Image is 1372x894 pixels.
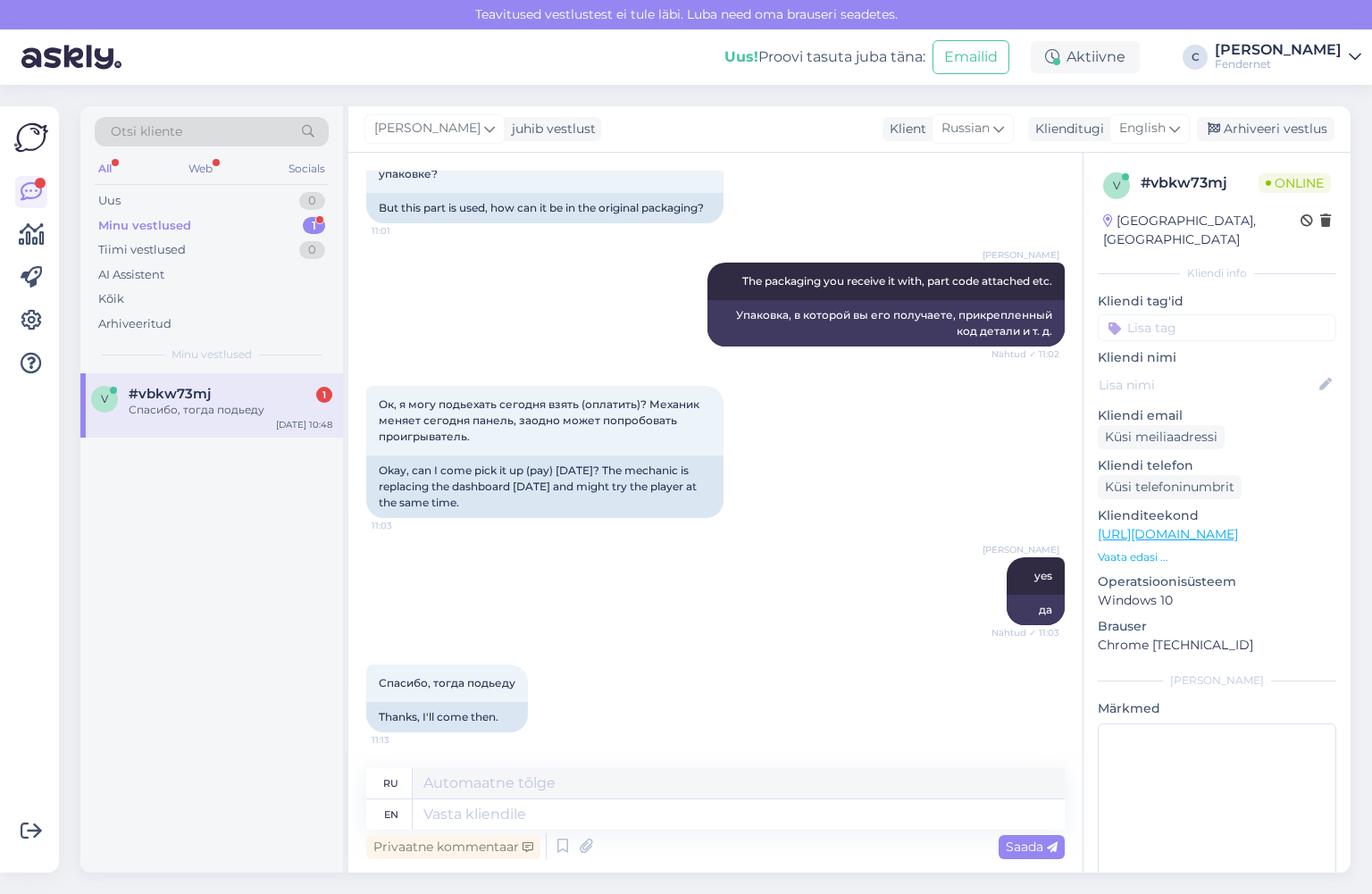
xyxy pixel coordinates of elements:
div: juhib vestlust [505,120,596,138]
div: Спасибо, тогда подьеду [129,402,332,418]
div: Küsi meiliaadressi [1098,425,1225,449]
p: Windows 10 [1098,591,1336,610]
div: C [1183,45,1208,70]
span: Ок, я могу подьехать сегодня взять (оплатить)? Механик меняет сегодня панель, заодно может попроб... [379,397,702,443]
span: English [1119,119,1166,138]
p: Klienditeekond [1098,506,1336,525]
span: 11:01 [372,224,439,238]
div: Aktiivne [1031,41,1140,73]
div: Proovi tasuta juba täna: [724,46,925,68]
span: [PERSON_NAME] [983,248,1059,262]
div: 0 [299,241,325,259]
p: Chrome [TECHNICAL_ID] [1098,636,1336,655]
span: [PERSON_NAME] [983,543,1059,556]
img: Askly Logo [14,121,48,155]
p: Märkmed [1098,699,1336,718]
span: Russian [941,119,990,138]
div: Küsi telefoninumbrit [1098,475,1242,499]
p: Kliendi email [1098,406,1336,425]
span: Nähtud ✓ 11:02 [991,347,1059,361]
input: Lisa tag [1098,314,1336,341]
div: 1 [316,387,332,403]
span: Otsi kliente [111,122,182,141]
div: en [384,799,398,830]
button: Emailid [933,40,1009,74]
p: Kliendi nimi [1098,348,1336,367]
div: Minu vestlused [98,217,191,235]
div: Privaatne kommentaar [366,835,540,859]
p: Operatsioonisüsteem [1098,572,1336,591]
div: Fendernet [1215,57,1342,71]
div: [DATE] 10:48 [276,418,332,431]
p: Brauser [1098,617,1336,636]
span: yes [1034,569,1052,582]
div: # vbkw73mj [1141,172,1259,194]
div: Klient [883,120,926,138]
div: AI Assistent [98,266,164,284]
div: Tiimi vestlused [98,241,186,259]
a: [PERSON_NAME]Fendernet [1215,43,1361,71]
div: But this part is used, how can it be in the original packaging? [366,193,724,223]
span: Online [1259,173,1331,193]
div: Упаковка, в которой вы его получаете, прикрепленный код детали и т. д. [707,300,1065,347]
input: Lisa nimi [1099,375,1316,395]
p: Kliendi telefon [1098,456,1336,475]
div: [PERSON_NAME] [1215,43,1342,57]
div: 1 [303,217,325,235]
div: Web [185,157,216,180]
span: [PERSON_NAME] [374,119,481,138]
span: Nähtud ✓ 11:03 [991,626,1059,639]
div: Klienditugi [1028,120,1104,138]
span: Minu vestlused [171,347,252,363]
span: 11:03 [372,519,439,532]
p: Vaata edasi ... [1098,549,1336,565]
span: The packaging you receive it with, part code attached etc. [742,274,1052,288]
div: [GEOGRAPHIC_DATA], [GEOGRAPHIC_DATA] [1103,212,1301,249]
b: Uus! [724,48,758,65]
span: Saada [1006,839,1058,855]
div: ru [383,768,398,798]
div: [PERSON_NAME] [1098,673,1336,689]
span: Спасибо, тогда подьеду [379,676,515,689]
div: Uus [98,192,121,210]
div: да [1007,595,1065,625]
div: Socials [285,157,329,180]
div: All [95,157,115,180]
span: #vbkw73mj [129,386,211,402]
span: 11:13 [372,733,439,747]
div: Kõik [98,290,124,308]
p: Kliendi tag'id [1098,292,1336,311]
div: 0 [299,192,325,210]
div: Kliendi info [1098,265,1336,281]
span: v [1113,179,1120,192]
div: Thanks, I'll come then. [366,702,528,732]
div: Okay, can I come pick it up (pay) [DATE]? The mechanic is replacing the dashboard [DATE] and migh... [366,455,724,518]
span: v [101,392,108,405]
div: Arhiveeri vestlus [1197,117,1334,141]
div: Arhiveeritud [98,315,171,333]
a: [URL][DOMAIN_NAME] [1098,526,1238,542]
